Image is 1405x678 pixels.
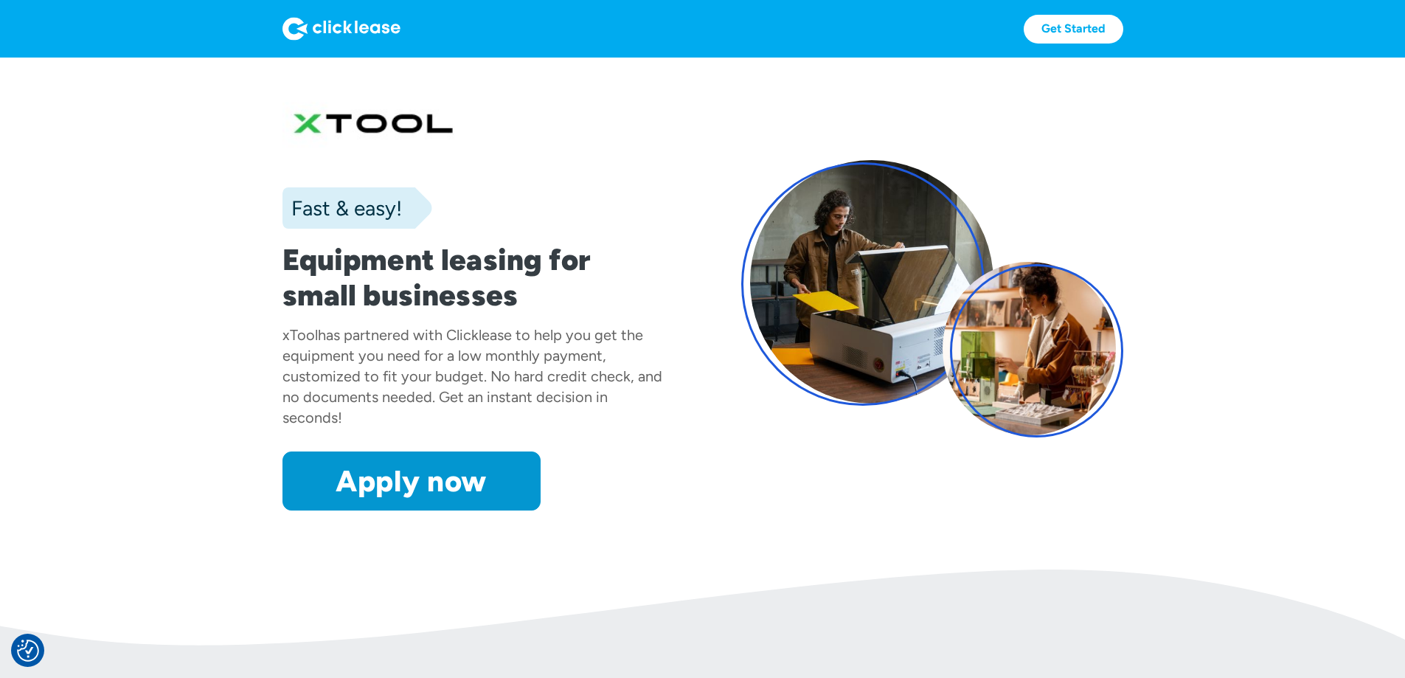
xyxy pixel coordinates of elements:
a: Apply now [282,452,541,511]
div: Fast & easy! [282,193,402,223]
div: xTool [282,326,318,344]
a: Get Started [1024,15,1123,44]
h1: Equipment leasing for small businesses [282,242,665,313]
img: Revisit consent button [17,640,39,662]
button: Consent Preferences [17,640,39,662]
img: Logo [282,17,400,41]
div: has partnered with Clicklease to help you get the equipment you need for a low monthly payment, c... [282,326,662,426]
